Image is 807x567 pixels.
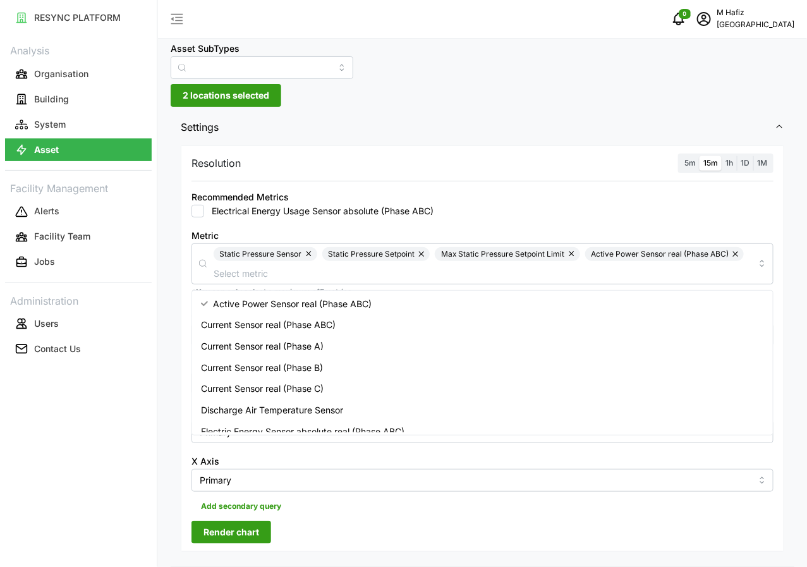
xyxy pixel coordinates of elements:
[191,521,271,544] button: Render chart
[34,118,66,131] p: System
[5,88,152,111] button: Building
[34,143,59,156] p: Asset
[5,224,152,250] a: Facility Team
[191,190,289,204] div: Recommended Metrics
[5,87,152,112] a: Building
[34,93,69,106] p: Building
[757,158,767,168] span: 1M
[34,343,81,355] p: Contact Us
[191,454,219,468] label: X Axis
[191,469,774,492] input: Select X axis
[5,137,152,162] a: Asset
[717,7,794,19] p: M Hafiz
[717,19,794,31] p: [GEOGRAPHIC_DATA]
[328,247,415,261] span: Static Pressure Setpoint
[5,138,152,161] button: Asset
[5,312,152,335] button: Users
[666,6,691,32] button: notifications
[201,497,281,515] span: Add secondary query
[171,84,281,107] button: 2 locations selected
[171,42,240,56] label: Asset SubTypes
[441,247,565,261] span: Max Static Pressure Setpoint Limit
[5,63,152,85] button: Organisation
[201,318,336,332] span: Current Sensor real (Phase ABC)
[191,155,241,171] p: Resolution
[5,226,152,248] button: Facility Team
[191,287,774,298] p: *You can only select a maximum of 5 metrics
[5,250,152,275] a: Jobs
[34,317,59,330] p: Users
[5,338,152,360] button: Contact Us
[201,403,343,417] span: Discharge Air Temperature Sensor
[703,158,718,168] span: 15m
[5,199,152,224] a: Alerts
[691,6,717,32] button: schedule
[5,40,152,59] p: Analysis
[201,382,324,396] span: Current Sensor real (Phase C)
[5,291,152,309] p: Administration
[34,68,88,80] p: Organisation
[5,200,152,223] button: Alerts
[220,247,302,261] span: Static Pressure Sensor
[201,361,323,375] span: Current Sensor real (Phase B)
[171,142,794,567] div: Settings
[204,205,434,217] label: Electrical Energy Usage Sensor absolute (Phase ABC)
[5,5,152,30] a: RESYNC PLATFORM
[191,497,291,516] button: Add secondary query
[5,178,152,197] p: Facility Management
[5,113,152,136] button: System
[171,112,794,143] button: Settings
[34,255,55,268] p: Jobs
[684,158,696,168] span: 5m
[5,251,152,274] button: Jobs
[201,339,324,353] span: Current Sensor real (Phase A)
[34,205,59,217] p: Alerts
[683,9,687,18] span: 0
[214,266,751,280] input: Select metric
[741,158,749,168] span: 1D
[201,425,404,439] span: Electric Energy Sensor absolute real (Phase ABC)
[725,158,733,168] span: 1h
[5,61,152,87] a: Organisation
[5,336,152,362] a: Contact Us
[203,521,259,543] span: Render chart
[34,11,121,24] p: RESYNC PLATFORM
[34,230,90,243] p: Facility Team
[181,112,775,143] span: Settings
[591,247,729,261] span: Active Power Sensor real (Phase ABC)
[191,229,219,243] label: Metric
[5,311,152,336] a: Users
[213,297,372,311] span: Active Power Sensor real (Phase ABC)
[183,85,269,106] span: 2 locations selected
[5,112,152,137] a: System
[5,6,152,29] button: RESYNC PLATFORM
